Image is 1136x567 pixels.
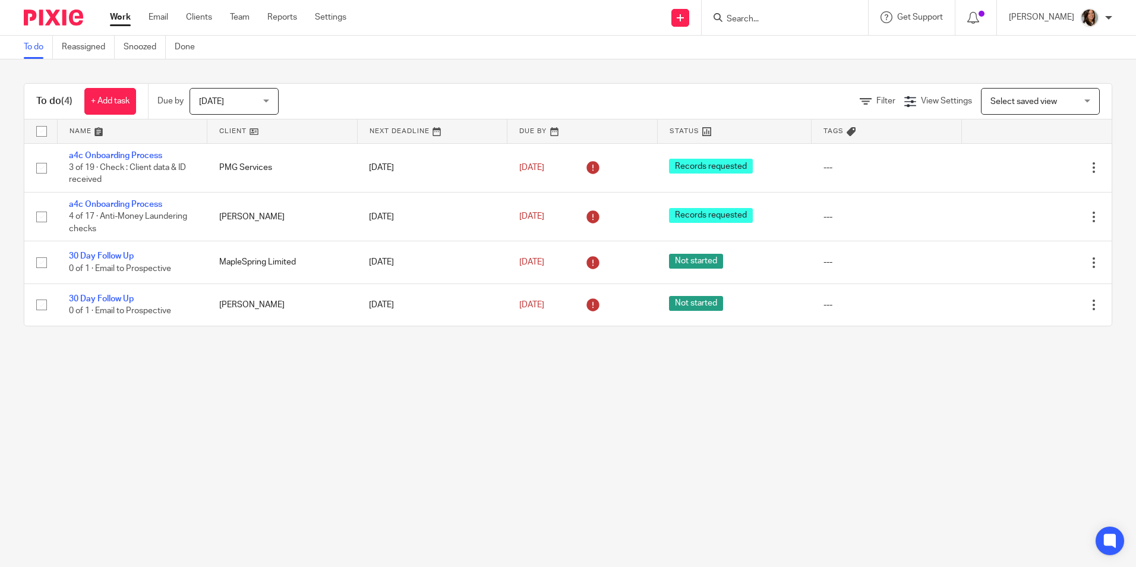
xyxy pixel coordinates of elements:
img: Pixie [24,10,83,26]
span: 0 of 1 · Email to Prospective [69,307,171,315]
span: Not started [669,254,723,269]
div: --- [823,211,950,223]
a: + Add task [84,88,136,115]
span: Not started [669,296,723,311]
img: DSC_4833.jpg [1080,8,1099,27]
span: [DATE] [519,213,544,221]
td: [DATE] [357,283,507,326]
td: [PERSON_NAME] [207,192,358,241]
span: Filter [876,97,895,105]
span: [DATE] [519,258,544,266]
a: a4c Onboarding Process [69,152,162,160]
span: Tags [823,128,844,134]
a: a4c Onboarding Process [69,200,162,209]
div: --- [823,299,950,311]
a: Reports [267,11,297,23]
span: Get Support [897,13,943,21]
a: Done [175,36,204,59]
a: Reassigned [62,36,115,59]
div: --- [823,256,950,268]
a: 30 Day Follow Up [69,252,134,260]
p: Due by [157,95,184,107]
span: Records requested [669,159,753,174]
a: 30 Day Follow Up [69,295,134,303]
span: 0 of 1 · Email to Prospective [69,264,171,273]
input: Search [725,14,832,25]
span: Records requested [669,208,753,223]
a: Email [149,11,168,23]
span: Select saved view [990,97,1057,106]
span: [DATE] [199,97,224,106]
a: Settings [315,11,346,23]
span: [DATE] [519,163,544,172]
span: (4) [61,96,72,106]
a: Snoozed [124,36,166,59]
a: Work [110,11,131,23]
td: [DATE] [357,143,507,192]
a: Team [230,11,250,23]
span: 4 of 17 · Anti-Money Laundering checks [69,213,187,234]
h1: To do [36,95,72,108]
td: [PERSON_NAME] [207,283,358,326]
a: Clients [186,11,212,23]
p: [PERSON_NAME] [1009,11,1074,23]
td: PMG Services [207,143,358,192]
span: View Settings [921,97,972,105]
span: 3 of 19 · Check : Client data & ID received [69,163,186,184]
td: [DATE] [357,192,507,241]
a: To do [24,36,53,59]
td: [DATE] [357,241,507,283]
td: MapleSpring Limited [207,241,358,283]
span: [DATE] [519,301,544,309]
div: --- [823,162,950,174]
